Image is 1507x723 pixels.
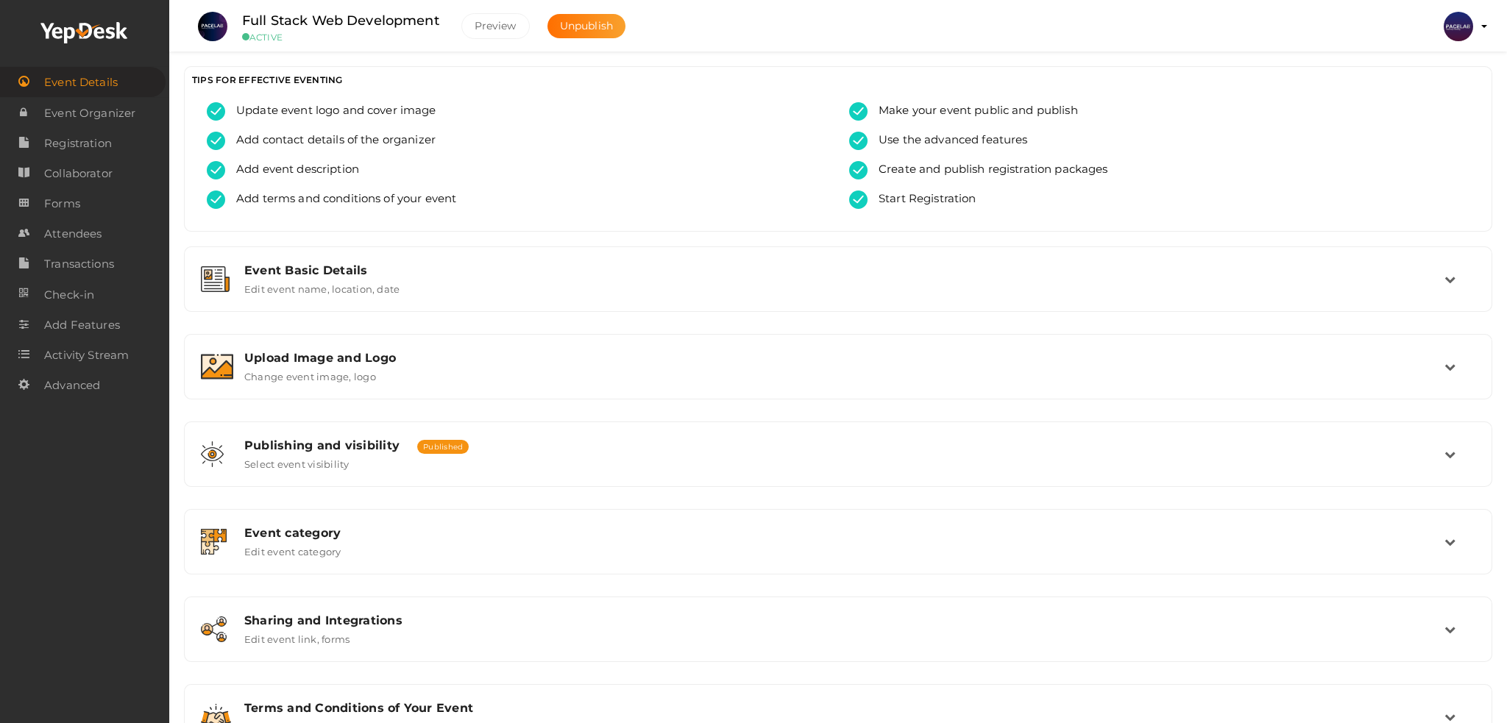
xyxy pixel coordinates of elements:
[244,438,400,452] span: Publishing and visibility
[207,161,225,179] img: tick-success.svg
[225,132,436,150] span: Add contact details of the organizer
[207,132,225,150] img: tick-success.svg
[244,263,1444,277] div: Event Basic Details
[44,99,135,128] span: Event Organizer
[44,129,112,158] span: Registration
[244,701,1444,715] div: Terms and Conditions of Your Event
[44,159,113,188] span: Collaborator
[201,616,227,642] img: sharing.svg
[868,132,1028,150] span: Use the advanced features
[44,371,100,400] span: Advanced
[192,284,1484,298] a: Event Basic Details Edit event name, location, date
[201,354,233,380] img: image.svg
[849,102,868,121] img: tick-success.svg
[192,74,1484,85] h3: TIPS FOR EFFECTIVE EVENTING
[244,351,1444,365] div: Upload Image and Logo
[560,19,613,32] span: Unpublish
[244,540,341,558] label: Edit event category
[192,546,1484,560] a: Event category Edit event category
[192,371,1484,385] a: Upload Image and Logo Change event image, logo
[1444,12,1473,41] img: ACg8ocL0kAMv6lbQGkAvZffMI2AGMQOEcunBVH5P4FVoqBXGP4BOzjY=s100
[192,634,1484,648] a: Sharing and Integrations Edit event link, forms
[201,266,230,292] img: event-details.svg
[849,161,868,179] img: tick-success.svg
[225,102,436,121] span: Update event logo and cover image
[244,613,1444,627] div: Sharing and Integrations
[192,459,1484,473] a: Publishing and visibility Published Select event visibility
[868,161,1108,179] span: Create and publish registration packages
[461,13,530,39] button: Preview
[244,277,400,295] label: Edit event name, location, date
[242,10,439,32] label: Full Stack Web Development
[225,190,456,209] span: Add terms and conditions of your event
[244,365,376,382] label: Change event image, logo
[244,452,350,470] label: Select event visibility
[201,529,227,555] img: category.svg
[207,190,225,209] img: tick-success.svg
[868,190,976,209] span: Start Registration
[198,12,227,41] img: 2WBSCWOU_small.png
[417,440,469,454] span: Published
[44,341,129,370] span: Activity Stream
[244,526,1444,540] div: Event category
[201,441,224,467] img: shared-vision.svg
[44,68,118,97] span: Event Details
[44,280,94,310] span: Check-in
[44,189,80,218] span: Forms
[849,190,868,209] img: tick-success.svg
[207,102,225,121] img: tick-success.svg
[225,161,359,179] span: Add event description
[242,32,439,43] small: ACTIVE
[547,14,625,38] button: Unpublish
[44,249,114,279] span: Transactions
[244,627,350,645] label: Edit event link, forms
[849,132,868,150] img: tick-success.svg
[868,102,1078,121] span: Make your event public and publish
[44,310,120,340] span: Add Features
[44,219,102,249] span: Attendees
